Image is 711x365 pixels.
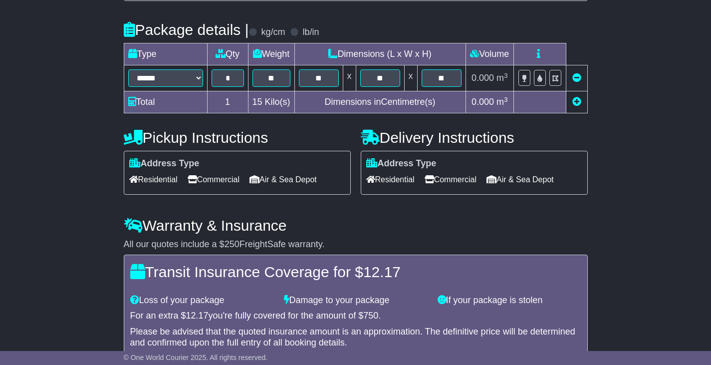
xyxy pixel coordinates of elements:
[248,91,294,113] td: Kilo(s)
[124,129,351,146] h4: Pickup Instructions
[129,172,178,187] span: Residential
[472,97,494,107] span: 0.000
[486,172,554,187] span: Air & Sea Depot
[124,217,588,234] h4: Warranty & Insurance
[279,295,433,306] div: Damage to your package
[130,311,581,322] div: For an extra $ you're fully covered for the amount of $ .
[125,295,279,306] div: Loss of your package
[124,43,207,65] td: Type
[249,172,317,187] span: Air & Sea Depot
[124,21,249,38] h4: Package details |
[572,73,581,83] a: Remove this item
[294,91,466,113] td: Dimensions in Centimetre(s)
[207,43,248,65] td: Qty
[124,354,268,362] span: © One World Courier 2025. All rights reserved.
[188,172,239,187] span: Commercial
[363,311,378,321] span: 750
[248,43,294,65] td: Weight
[129,158,200,169] label: Address Type
[343,65,356,91] td: x
[433,295,586,306] div: If your package is stolen
[504,72,508,79] sup: 3
[466,43,513,65] td: Volume
[186,311,209,321] span: 12.17
[572,97,581,107] a: Add new item
[404,65,417,91] td: x
[366,158,437,169] label: Address Type
[472,73,494,83] span: 0.000
[207,91,248,113] td: 1
[361,129,588,146] h4: Delivery Instructions
[496,97,508,107] span: m
[124,91,207,113] td: Total
[302,27,319,38] label: lb/in
[225,239,239,249] span: 250
[294,43,466,65] td: Dimensions (L x W x H)
[124,239,588,250] div: All our quotes include a $ FreightSafe warranty.
[130,264,581,280] h4: Transit Insurance Coverage for $
[366,172,415,187] span: Residential
[425,172,476,187] span: Commercial
[496,73,508,83] span: m
[261,27,285,38] label: kg/cm
[504,96,508,103] sup: 3
[130,327,581,348] div: Please be advised that the quoted insurance amount is an approximation. The definitive price will...
[363,264,401,280] span: 12.17
[252,97,262,107] span: 15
